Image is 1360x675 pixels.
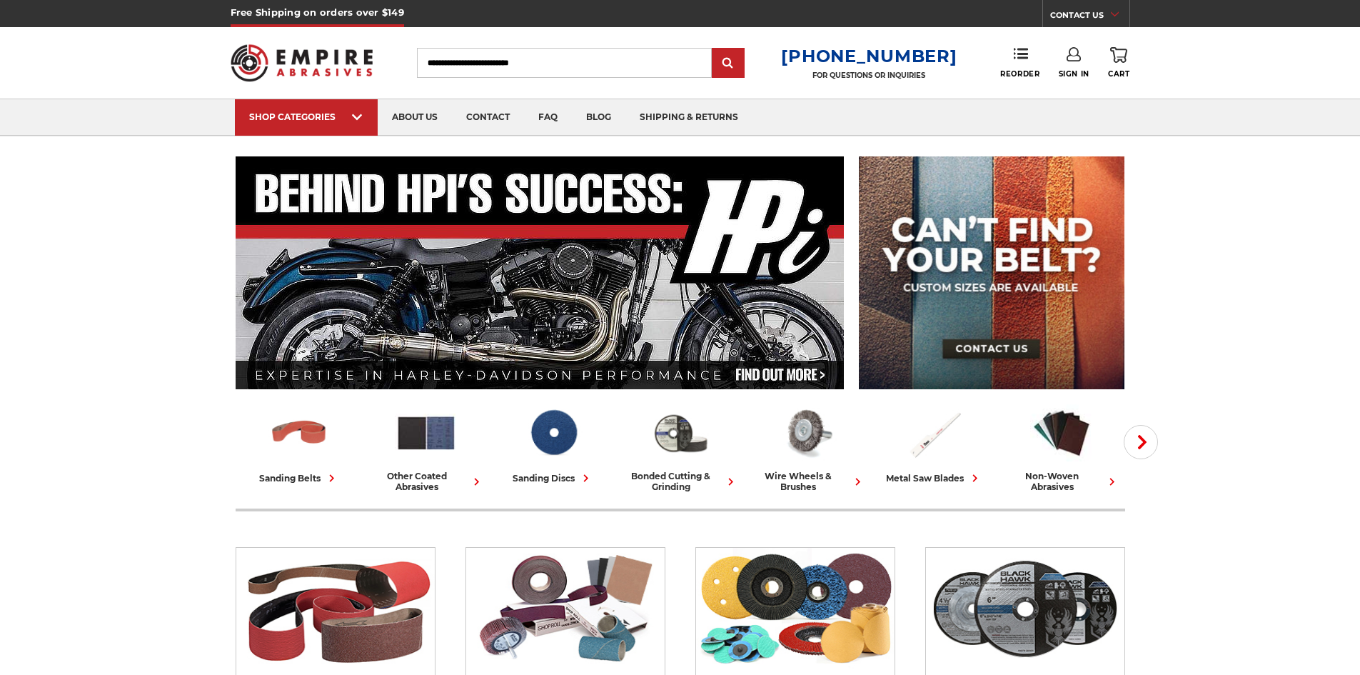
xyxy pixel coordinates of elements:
span: Sign In [1059,69,1089,79]
div: SHOP CATEGORIES [249,111,363,122]
img: Metal Saw Blades [903,402,966,464]
span: Reorder [1000,69,1039,79]
img: Sanding Discs [696,548,895,669]
div: metal saw blades [886,471,982,486]
div: other coated abrasives [368,471,484,492]
a: other coated abrasives [368,402,484,492]
a: blog [572,99,625,136]
a: bonded cutting & grinding [623,402,738,492]
img: Sanding Discs [522,402,585,464]
div: wire wheels & brushes [750,471,865,492]
a: wire wheels & brushes [750,402,865,492]
img: Sanding Belts [268,402,331,464]
a: about us [378,99,452,136]
div: bonded cutting & grinding [623,471,738,492]
span: Cart [1108,69,1129,79]
input: Submit [714,49,742,78]
a: CONTACT US [1050,7,1129,27]
img: promo banner for custom belts. [859,156,1124,389]
img: Other Coated Abrasives [395,402,458,464]
div: sanding belts [259,471,339,486]
div: sanding discs [513,471,593,486]
img: Other Coated Abrasives [466,548,665,669]
a: shipping & returns [625,99,752,136]
p: FOR QUESTIONS OR INQUIRIES [781,71,957,80]
img: Bonded Cutting & Grinding [926,548,1124,669]
a: non-woven abrasives [1004,402,1119,492]
button: Next [1124,425,1158,459]
a: faq [524,99,572,136]
div: non-woven abrasives [1004,471,1119,492]
img: Non-woven Abrasives [1030,402,1093,464]
img: Sanding Belts [236,548,435,669]
a: Cart [1108,47,1129,79]
img: Empire Abrasives [231,35,373,91]
a: contact [452,99,524,136]
a: metal saw blades [877,402,992,486]
a: Reorder [1000,47,1039,78]
img: Wire Wheels & Brushes [776,402,839,464]
img: Bonded Cutting & Grinding [649,402,712,464]
a: sanding belts [241,402,357,486]
img: Banner for an interview featuring Horsepower Inc who makes Harley performance upgrades featured o... [236,156,845,389]
a: sanding discs [495,402,611,486]
a: [PHONE_NUMBER] [781,46,957,66]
